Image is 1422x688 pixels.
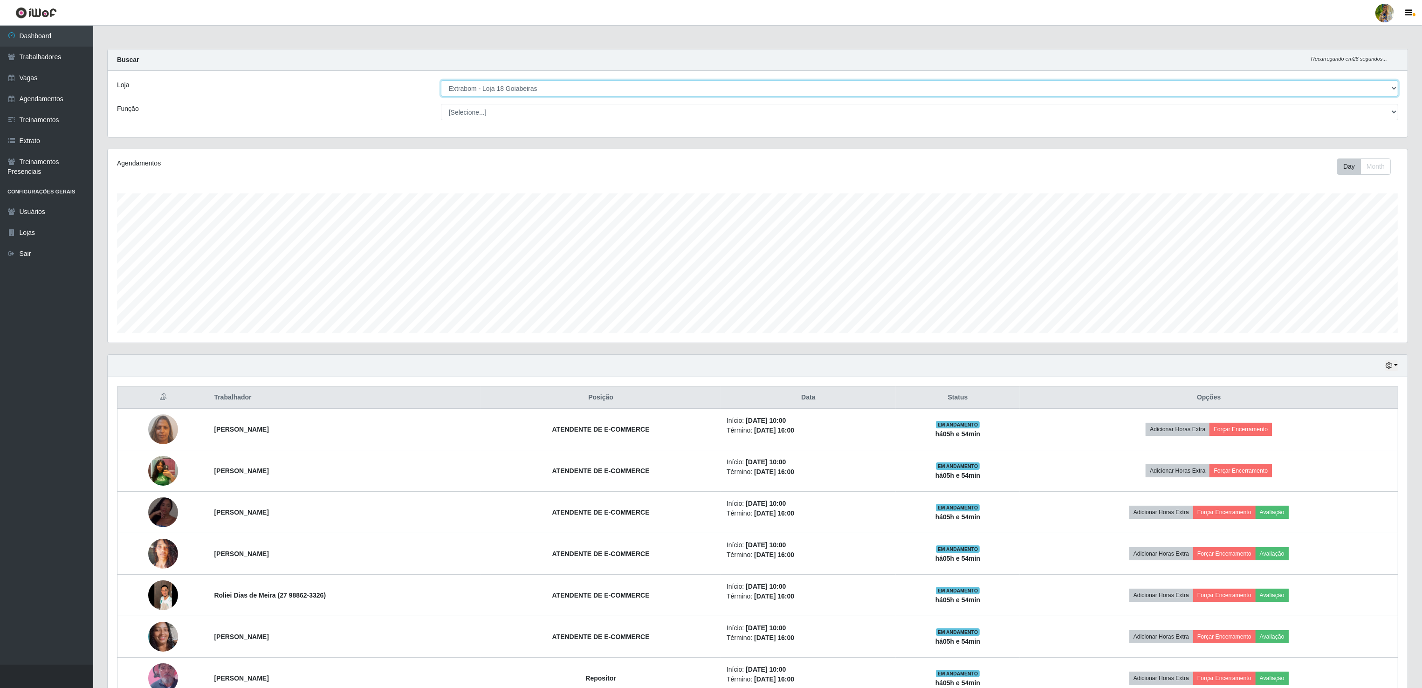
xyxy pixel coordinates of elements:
strong: há 05 h e 54 min [935,679,981,687]
time: [DATE] 10:00 [746,417,786,424]
strong: [PERSON_NAME] [214,633,268,640]
th: Data [721,387,896,409]
button: Month [1360,158,1391,175]
button: Adicionar Horas Extra [1129,589,1193,602]
img: 1757179899893.jpeg [148,527,178,580]
strong: ATENDENTE DE E-COMMERCE [552,426,650,433]
time: [DATE] 16:00 [754,675,794,683]
li: Início: [727,623,890,633]
strong: ATENDENTE DE E-COMMERCE [552,550,650,557]
li: Término: [727,550,890,560]
time: [DATE] 10:00 [746,666,786,673]
span: EM ANDAMENTO [936,587,980,594]
img: CoreUI Logo [15,7,57,19]
img: 1758390262219.jpeg [148,562,178,628]
strong: [PERSON_NAME] [214,674,268,682]
time: [DATE] 16:00 [754,592,794,600]
img: 1749579597632.jpeg [148,452,178,490]
li: Início: [727,499,890,509]
strong: ATENDENTE DE E-COMMERCE [552,633,650,640]
time: [DATE] 16:00 [754,468,794,475]
span: EM ANDAMENTO [936,670,980,677]
img: 1755886838729.jpeg [148,480,178,545]
time: [DATE] 16:00 [754,634,794,641]
button: Forçar Encerramento [1193,547,1256,560]
li: Início: [727,416,890,426]
span: EM ANDAMENTO [936,545,980,553]
li: Início: [727,582,890,592]
strong: [PERSON_NAME] [214,467,268,475]
div: Toolbar with button groups [1337,158,1398,175]
th: Status [896,387,1020,409]
button: Adicionar Horas Extra [1146,423,1209,436]
button: Adicionar Horas Extra [1129,506,1193,519]
button: Forçar Encerramento [1209,423,1272,436]
time: [DATE] 16:00 [754,427,794,434]
span: EM ANDAMENTO [936,504,980,511]
label: Função [117,104,139,114]
button: Forçar Encerramento [1193,672,1256,685]
button: Avaliação [1256,547,1289,560]
strong: há 05 h e 54 min [935,513,981,521]
img: 1747253938286.jpeg [148,409,178,449]
strong: [PERSON_NAME] [214,509,268,516]
strong: [PERSON_NAME] [214,550,268,557]
button: Avaliação [1256,630,1289,643]
button: Avaliação [1256,506,1289,519]
strong: Roliei Dias de Meira (27 98862-3326) [214,592,326,599]
time: [DATE] 10:00 [746,583,786,590]
strong: ATENDENTE DE E-COMMERCE [552,509,650,516]
time: [DATE] 16:00 [754,509,794,517]
i: Recarregando em 26 segundos... [1311,56,1387,62]
div: Agendamentos [117,158,643,168]
strong: ATENDENTE DE E-COMMERCE [552,467,650,475]
button: Adicionar Horas Extra [1129,672,1193,685]
label: Loja [117,80,129,90]
li: Início: [727,540,890,550]
button: Adicionar Horas Extra [1129,630,1193,643]
time: [DATE] 10:00 [746,541,786,549]
strong: há 05 h e 54 min [935,638,981,645]
li: Término: [727,674,890,684]
strong: Buscar [117,56,139,63]
li: Término: [727,467,890,477]
button: Forçar Encerramento [1193,506,1256,519]
button: Forçar Encerramento [1193,630,1256,643]
span: EM ANDAMENTO [936,462,980,470]
div: First group [1337,158,1391,175]
li: Término: [727,509,890,518]
time: [DATE] 16:00 [754,551,794,558]
li: Término: [727,592,890,601]
strong: há 05 h e 54 min [935,430,981,438]
li: Término: [727,633,890,643]
time: [DATE] 10:00 [746,458,786,466]
strong: há 05 h e 54 min [935,596,981,604]
button: Forçar Encerramento [1209,464,1272,477]
th: Opções [1020,387,1398,409]
span: EM ANDAMENTO [936,628,980,636]
time: [DATE] 10:00 [746,500,786,507]
li: Início: [727,665,890,674]
img: 1758466522019.jpeg [148,604,178,670]
li: Término: [727,426,890,435]
strong: [PERSON_NAME] [214,426,268,433]
button: Avaliação [1256,672,1289,685]
strong: há 05 h e 54 min [935,555,981,562]
button: Forçar Encerramento [1193,589,1256,602]
th: Posição [481,387,721,409]
button: Avaliação [1256,589,1289,602]
strong: Repositor [585,674,616,682]
strong: há 05 h e 54 min [935,472,981,479]
th: Trabalhador [208,387,481,409]
time: [DATE] 10:00 [746,624,786,632]
li: Início: [727,457,890,467]
button: Adicionar Horas Extra [1129,547,1193,560]
button: Adicionar Horas Extra [1146,464,1209,477]
button: Day [1337,158,1361,175]
strong: ATENDENTE DE E-COMMERCE [552,592,650,599]
span: EM ANDAMENTO [936,421,980,428]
